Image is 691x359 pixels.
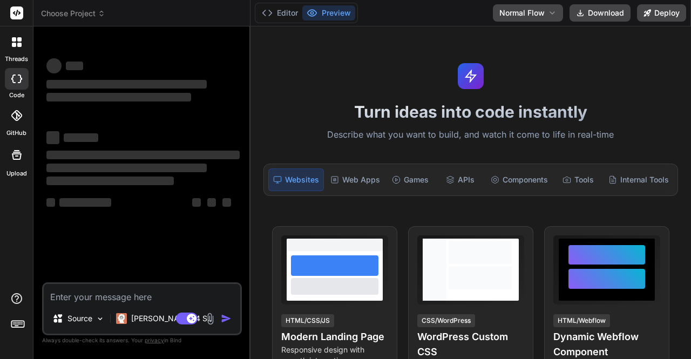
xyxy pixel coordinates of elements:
[473,235,520,246] span: View Prompt
[604,168,673,191] div: Internal Tools
[131,313,212,324] p: [PERSON_NAME] 4 S..
[326,168,384,191] div: Web Apps
[499,8,545,18] span: Normal Flow
[41,8,105,19] span: Choose Project
[387,168,434,191] div: Games
[42,335,242,346] p: Always double-check its answers. Your in Bind
[436,168,484,191] div: APIs
[609,235,656,246] span: View Prompt
[46,58,62,73] span: ‌
[46,131,59,144] span: ‌
[66,62,83,70] span: ‌
[192,198,201,207] span: ‌
[5,55,28,64] label: threads
[337,235,384,246] span: View Prompt
[67,313,92,324] p: Source
[46,177,174,185] span: ‌
[59,198,111,207] span: ‌
[570,4,631,22] button: Download
[46,151,240,159] span: ‌
[9,91,24,100] label: code
[554,168,602,191] div: Tools
[46,198,55,207] span: ‌
[257,128,685,142] p: Describe what you want to build, and watch it come to life in real-time
[221,313,232,324] img: icon
[281,329,388,344] h4: Modern Landing Page
[268,168,324,191] div: Websites
[6,128,26,138] label: GitHub
[302,5,355,21] button: Preview
[553,314,610,327] div: HTML/Webflow
[46,80,207,89] span: ‌
[204,313,216,325] img: attachment
[257,102,685,121] h1: Turn ideas into code instantly
[64,133,98,142] span: ‌
[96,314,105,323] img: Pick Models
[207,198,216,207] span: ‌
[46,164,207,172] span: ‌
[222,198,231,207] span: ‌
[486,168,552,191] div: Components
[417,314,475,327] div: CSS/WordPress
[46,93,191,101] span: ‌
[493,4,563,22] button: Normal Flow
[6,169,27,178] label: Upload
[281,314,334,327] div: HTML/CSS/JS
[637,4,686,22] button: Deploy
[145,337,164,343] span: privacy
[258,5,302,21] button: Editor
[116,313,127,324] img: Claude 4 Sonnet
